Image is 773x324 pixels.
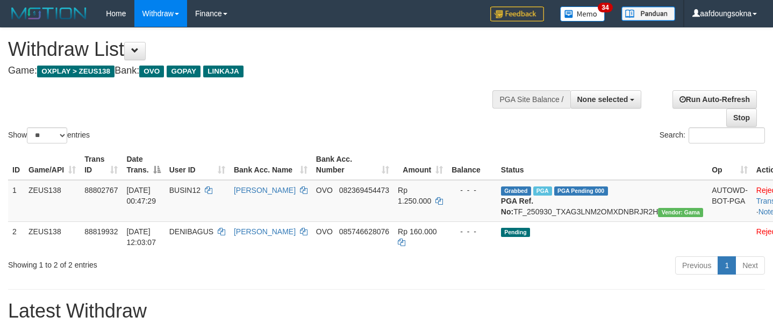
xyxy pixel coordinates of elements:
h1: Withdraw List [8,39,505,60]
img: Button%20Memo.svg [560,6,605,21]
span: Rp 160.000 [398,227,436,236]
td: TF_250930_TXAG3LNM2OMXDNBRJR2H [497,180,707,222]
select: Showentries [27,127,67,143]
a: [PERSON_NAME] [234,186,296,195]
a: Previous [675,256,718,275]
span: LINKAJA [203,66,244,77]
img: Feedback.jpg [490,6,544,21]
th: Date Trans.: activate to sort column descending [122,149,164,180]
span: GOPAY [167,66,201,77]
span: BUSIN12 [169,186,201,195]
div: Showing 1 to 2 of 2 entries [8,255,314,270]
label: Show entries [8,127,90,143]
span: 88802767 [84,186,118,195]
span: OVO [139,66,164,77]
div: PGA Site Balance / [492,90,570,109]
span: OVO [316,186,333,195]
span: Marked by aafsreyleap [533,186,552,196]
label: Search: [660,127,765,143]
span: PGA Pending [554,186,608,196]
h1: Latest Withdraw [8,300,765,322]
span: OXPLAY > ZEUS138 [37,66,114,77]
th: Bank Acc. Number: activate to sort column ascending [312,149,393,180]
th: Bank Acc. Name: activate to sort column ascending [230,149,312,180]
th: Amount: activate to sort column ascending [393,149,447,180]
span: Vendor URL: https://trx31.1velocity.biz [658,208,703,217]
span: [DATE] 12:03:07 [126,227,156,247]
a: Next [735,256,765,275]
div: - - - [452,185,492,196]
span: 34 [598,3,612,12]
span: Copy 082369454473 to clipboard [339,186,389,195]
span: OVO [316,227,333,236]
th: ID [8,149,24,180]
a: 1 [718,256,736,275]
td: AUTOWD-BOT-PGA [707,180,752,222]
input: Search: [689,127,765,143]
th: Balance [447,149,497,180]
th: Status [497,149,707,180]
td: ZEUS138 [24,180,80,222]
td: 2 [8,221,24,252]
a: [PERSON_NAME] [234,227,296,236]
b: PGA Ref. No: [501,197,533,216]
h4: Game: Bank: [8,66,505,76]
th: Trans ID: activate to sort column ascending [80,149,122,180]
a: Run Auto-Refresh [672,90,757,109]
button: None selected [570,90,642,109]
span: Rp 1.250.000 [398,186,431,205]
td: 1 [8,180,24,222]
th: Game/API: activate to sort column ascending [24,149,80,180]
th: Op: activate to sort column ascending [707,149,752,180]
th: User ID: activate to sort column ascending [165,149,230,180]
img: panduan.png [621,6,675,21]
span: None selected [577,95,628,104]
a: Stop [726,109,757,127]
img: MOTION_logo.png [8,5,90,21]
span: 88819932 [84,227,118,236]
span: Grabbed [501,186,531,196]
div: - - - [452,226,492,237]
span: DENIBAGUS [169,227,213,236]
span: Pending [501,228,530,237]
span: Copy 085746628076 to clipboard [339,227,389,236]
td: ZEUS138 [24,221,80,252]
span: [DATE] 00:47:29 [126,186,156,205]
